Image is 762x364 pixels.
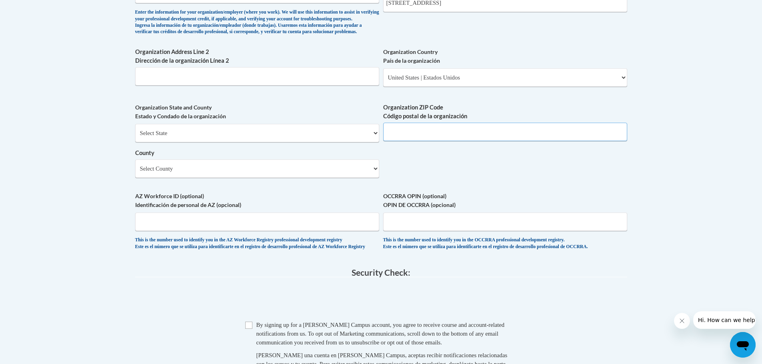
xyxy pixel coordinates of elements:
div: Enter the information for your organization/employer (where you work). We will use this informati... [135,9,379,36]
label: OCCRRA OPIN (optional) OPIN DE OCCRRA (opcional) [383,192,627,209]
div: This is the number used to identify you in the OCCRRA professional development registry. Este es ... [383,237,627,250]
iframe: Close message [674,313,690,329]
span: Hi. How can we help? [5,6,65,12]
label: County [135,149,379,157]
span: Security Check: [352,267,410,277]
input: Metadata input [383,123,627,141]
label: Organization Address Line 2 Dirección de la organización Línea 2 [135,48,379,65]
span: By signing up for a [PERSON_NAME] Campus account, you agree to receive course and account-related... [256,322,505,346]
div: This is the number used to identify you in the AZ Workforce Registry professional development reg... [135,237,379,250]
iframe: reCAPTCHA [320,285,442,316]
iframe: Message from company [693,311,756,329]
label: Organization ZIP Code Código postal de la organización [383,103,627,121]
label: AZ Workforce ID (optional) Identificación de personal de AZ (opcional) [135,192,379,209]
label: Organization Country País de la organización [383,48,627,65]
iframe: Button to launch messaging window [730,332,756,358]
input: Metadata input [135,67,379,86]
label: Organization State and County Estado y Condado de la organización [135,103,379,121]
